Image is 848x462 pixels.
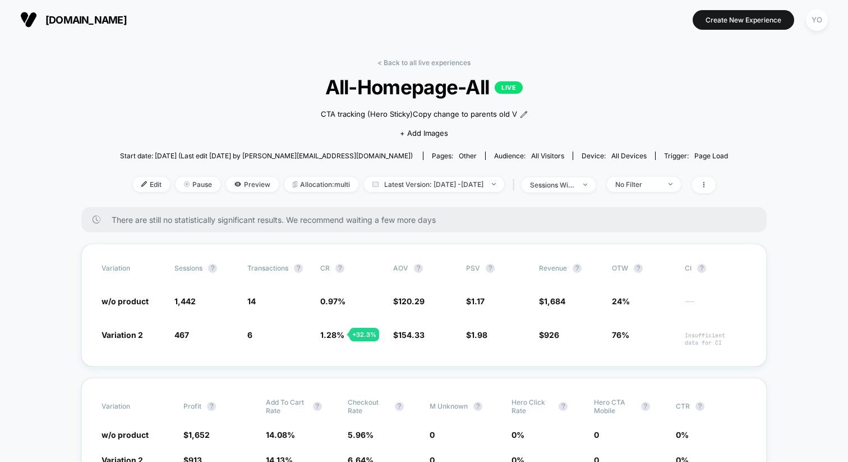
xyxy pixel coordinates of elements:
[395,402,404,411] button: ?
[247,296,256,306] span: 14
[466,296,485,306] span: $
[697,264,706,273] button: ?
[294,264,303,273] button: ?
[141,181,147,187] img: edit
[349,328,379,341] div: + 32.3 %
[188,430,210,440] span: 1,652
[432,152,477,160] div: Pages:
[174,330,189,340] span: 467
[676,402,690,410] span: CTR
[414,264,423,273] button: ?
[612,264,674,273] span: OTW
[510,177,522,193] span: |
[676,430,689,440] span: 0 %
[400,129,448,138] span: + Add Images
[20,11,37,28] img: Visually logo
[486,264,495,273] button: ?
[559,402,568,411] button: ?
[393,330,425,340] span: $
[120,152,413,160] span: Start date: [DATE] (Last edit [DATE] by [PERSON_NAME][EMAIL_ADDRESS][DOMAIN_NAME])
[321,109,517,120] span: CTA tracking (Hero Sticky)Copy change to parents old V
[176,177,220,192] span: Pause
[466,264,480,272] span: PSV
[583,184,587,186] img: end
[669,183,672,185] img: end
[364,177,504,192] span: Latest Version: [DATE] - [DATE]
[473,402,482,411] button: ?
[641,402,650,411] button: ?
[183,430,210,440] span: $
[247,264,288,272] span: Transactions
[393,264,408,272] span: AOV
[594,430,599,440] span: 0
[430,430,435,440] span: 0
[806,9,828,31] div: YO
[45,14,127,26] span: [DOMAIN_NAME]
[495,81,523,94] p: LIVE
[320,330,344,340] span: 1.28 %
[612,296,630,306] span: 24%
[664,152,728,160] div: Trigger:
[348,398,389,415] span: Checkout Rate
[471,296,485,306] span: 1.17
[174,296,196,306] span: 1,442
[430,402,468,410] span: M Unknown
[573,264,582,273] button: ?
[459,152,477,160] span: other
[174,264,202,272] span: Sessions
[531,152,564,160] span: All Visitors
[348,430,374,440] span: 5.96 %
[685,332,746,346] span: Insufficient data for CI
[102,264,163,273] span: Variation
[634,264,643,273] button: ?
[183,402,201,410] span: Profit
[293,181,297,187] img: rebalance
[372,181,379,187] img: calendar
[266,398,307,415] span: Add To Cart Rate
[284,177,358,192] span: Allocation: multi
[112,215,744,225] span: There are still no statistically significant results. We recommend waiting a few more days
[615,180,660,189] div: No Filter
[102,430,149,440] span: w/o product
[511,430,524,440] span: 0 %
[320,296,345,306] span: 0.97 %
[539,264,567,272] span: Revenue
[320,264,330,272] span: CR
[693,10,794,30] button: Create New Experience
[544,296,565,306] span: 1,684
[398,296,425,306] span: 120.29
[573,152,655,160] span: Device:
[184,181,190,187] img: end
[102,330,143,340] span: Variation 2
[471,330,487,340] span: 1.98
[226,177,279,192] span: Preview
[247,330,252,340] span: 6
[685,264,746,273] span: CI
[530,181,575,189] div: sessions with impression
[594,398,635,415] span: Hero CTA mobile
[539,330,559,340] span: $
[208,264,217,273] button: ?
[150,75,697,99] span: All-Homepage-All
[494,152,564,160] div: Audience:
[511,398,553,415] span: Hero click rate
[685,298,746,307] span: ---
[398,330,425,340] span: 154.33
[102,296,149,306] span: w/o product
[694,152,728,160] span: Page Load
[313,402,322,411] button: ?
[695,402,704,411] button: ?
[207,402,216,411] button: ?
[102,398,163,415] span: Variation
[133,177,170,192] span: Edit
[611,152,647,160] span: all devices
[539,296,565,306] span: $
[335,264,344,273] button: ?
[466,330,487,340] span: $
[266,430,295,440] span: 14.08 %
[803,8,831,31] button: YO
[612,330,629,340] span: 76%
[393,296,425,306] span: $
[544,330,559,340] span: 926
[377,58,471,67] a: < Back to all live experiences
